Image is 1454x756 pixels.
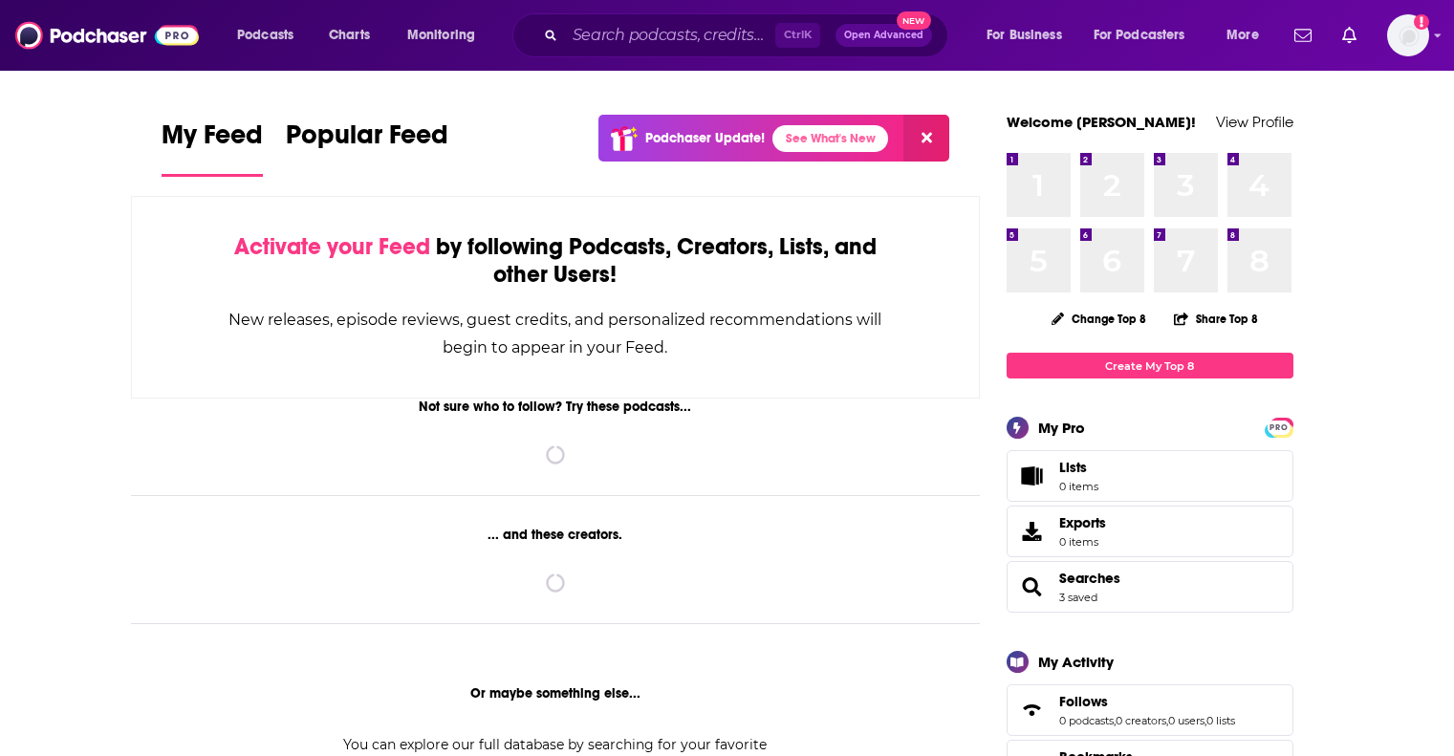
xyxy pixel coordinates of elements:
a: See What's New [772,125,888,152]
a: Follows [1059,693,1235,710]
div: by following Podcasts, Creators, Lists, and other Users! [228,233,884,289]
span: PRO [1268,421,1291,435]
div: Or maybe something else... [131,685,981,702]
button: open menu [1213,20,1283,51]
div: My Pro [1038,419,1085,437]
a: Create My Top 8 [1007,353,1293,378]
div: Search podcasts, credits, & more... [531,13,966,57]
span: Exports [1013,518,1052,545]
span: Lists [1059,459,1098,476]
button: Open AdvancedNew [836,24,932,47]
span: Monitoring [407,22,475,49]
button: Share Top 8 [1173,300,1259,337]
span: , [1166,714,1168,727]
a: 0 creators [1116,714,1166,727]
span: For Podcasters [1094,22,1185,49]
button: open menu [224,20,318,51]
span: Popular Feed [286,119,448,162]
a: PRO [1268,420,1291,434]
span: More [1226,22,1259,49]
button: open menu [394,20,500,51]
a: View Profile [1216,113,1293,131]
div: New releases, episode reviews, guest credits, and personalized recommendations will begin to appe... [228,306,884,361]
span: Follows [1059,693,1108,710]
button: open menu [1081,20,1213,51]
button: Show profile menu [1387,14,1429,56]
span: Podcasts [237,22,293,49]
span: Lists [1013,463,1052,489]
div: Not sure who to follow? Try these podcasts... [131,399,981,415]
span: 0 items [1059,535,1106,549]
a: 0 users [1168,714,1204,727]
p: Podchaser Update! [645,130,765,146]
input: Search podcasts, credits, & more... [565,20,775,51]
span: Activate your Feed [234,232,430,261]
button: Change Top 8 [1040,307,1159,331]
span: Lists [1059,459,1087,476]
span: Open Advanced [844,31,923,40]
a: Lists [1007,450,1293,502]
img: Podchaser - Follow, Share and Rate Podcasts [15,17,199,54]
a: Searches [1013,573,1052,600]
a: My Feed [162,119,263,177]
a: Popular Feed [286,119,448,177]
a: Exports [1007,506,1293,557]
span: , [1114,714,1116,727]
div: ... and these creators. [131,527,981,543]
span: Charts [329,22,370,49]
a: Charts [316,20,381,51]
span: Searches [1007,561,1293,613]
svg: Add a profile image [1414,14,1429,30]
button: open menu [973,20,1086,51]
span: Exports [1059,514,1106,531]
span: Follows [1007,684,1293,736]
a: Show notifications dropdown [1287,19,1319,52]
span: My Feed [162,119,263,162]
span: New [897,11,931,30]
span: 0 items [1059,480,1098,493]
a: Searches [1059,570,1120,587]
a: 0 podcasts [1059,714,1114,727]
a: Welcome [PERSON_NAME]! [1007,113,1196,131]
div: My Activity [1038,653,1114,671]
a: Show notifications dropdown [1335,19,1364,52]
a: 3 saved [1059,591,1097,604]
span: Logged in as rachellerussopr [1387,14,1429,56]
a: 0 lists [1206,714,1235,727]
a: Follows [1013,697,1052,724]
span: Ctrl K [775,23,820,48]
span: , [1204,714,1206,727]
span: For Business [987,22,1062,49]
img: User Profile [1387,14,1429,56]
